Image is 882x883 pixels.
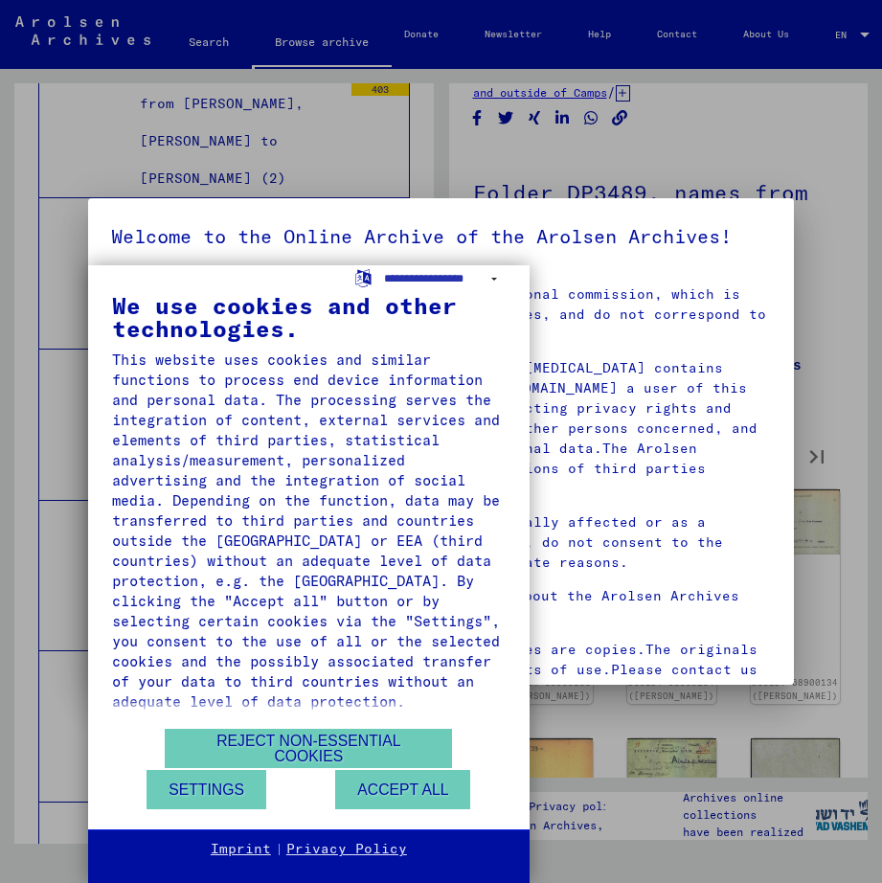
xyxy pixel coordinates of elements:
[211,840,271,859] a: Imprint
[165,729,452,768] button: Reject non-essential cookies
[147,770,266,809] button: Settings
[112,350,506,712] div: This website uses cookies and similar functions to process end device information and personal da...
[335,770,470,809] button: Accept all
[286,840,407,859] a: Privacy Policy
[112,294,506,340] div: We use cookies and other technologies.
